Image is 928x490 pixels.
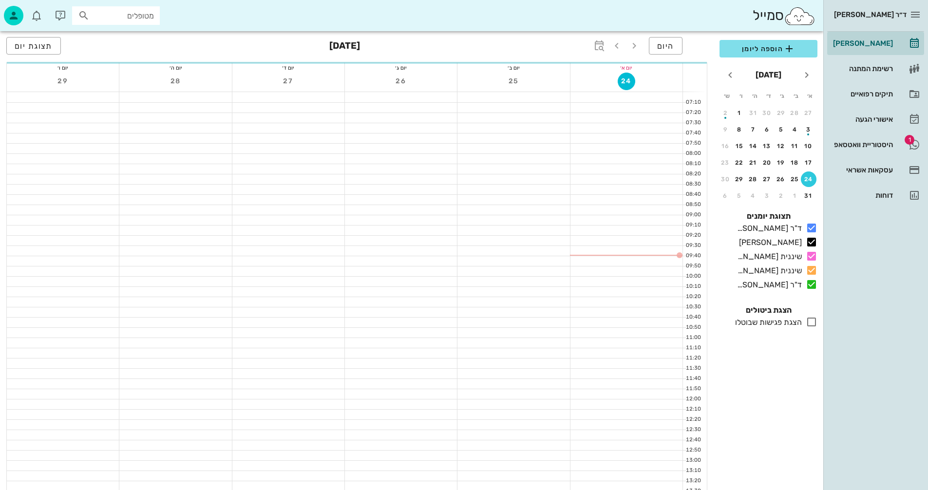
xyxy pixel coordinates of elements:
button: 12 [773,138,789,154]
div: 1 [732,110,747,116]
div: 14 [745,143,761,150]
div: סמייל [753,5,815,26]
div: 11:50 [683,385,703,393]
div: 12:40 [683,436,703,444]
div: 5 [732,192,747,199]
button: 28 [745,171,761,187]
th: ג׳ [776,88,789,104]
div: שיננית [PERSON_NAME] [733,265,802,277]
div: 28 [745,176,761,183]
div: 13:00 [683,456,703,465]
span: 26 [392,77,410,85]
div: 20 [759,159,775,166]
button: 31 [745,105,761,121]
div: 11:30 [683,364,703,373]
th: ב׳ [790,88,802,104]
h4: הצגת ביטולים [720,304,817,316]
div: תיקים רפואיים [831,90,893,98]
button: 4 [745,188,761,204]
div: 08:30 [683,180,703,188]
button: 8 [732,122,747,137]
button: חודש שעבר [798,66,815,84]
div: 16 [718,143,733,150]
div: הצגת פגישות שבוטלו [731,317,802,328]
div: ד"ר [PERSON_NAME] [733,223,802,234]
button: 26 [773,171,789,187]
button: 9 [718,122,733,137]
button: 24 [801,171,816,187]
button: 29 [54,73,72,90]
div: 25 [787,176,803,183]
span: תג [905,135,914,145]
button: 2 [773,188,789,204]
div: 1 [787,192,803,199]
div: 11:40 [683,375,703,383]
div: 13:10 [683,467,703,475]
div: 12:50 [683,446,703,454]
button: 24 [618,73,635,90]
button: 11 [787,138,803,154]
button: 3 [801,122,816,137]
div: 12:00 [683,395,703,403]
a: [PERSON_NAME] [827,32,924,55]
button: 2 [718,105,733,121]
div: 07:20 [683,109,703,117]
div: 8 [732,126,747,133]
div: 19 [773,159,789,166]
div: רשימת המתנה [831,65,893,73]
span: 27 [280,77,297,85]
div: [PERSON_NAME] [735,237,802,248]
div: 23 [718,159,733,166]
div: 09:40 [683,252,703,260]
div: 10:00 [683,272,703,281]
button: 29 [732,171,747,187]
div: 31 [801,192,816,199]
button: 23 [718,155,733,170]
div: 07:50 [683,139,703,148]
button: 30 [759,105,775,121]
div: 09:00 [683,211,703,219]
div: 4 [787,126,803,133]
div: 5 [773,126,789,133]
button: 27 [759,171,775,187]
h4: תצוגת יומנים [720,210,817,222]
button: 16 [718,138,733,154]
button: 27 [280,73,297,90]
div: 11 [787,143,803,150]
div: 08:20 [683,170,703,178]
a: אישורי הגעה [827,108,924,131]
div: 26 [773,176,789,183]
button: 13 [759,138,775,154]
button: חודש הבא [721,66,739,84]
button: 30 [718,171,733,187]
div: 08:10 [683,160,703,168]
div: 2 [718,110,733,116]
div: 28 [787,110,803,116]
div: 08:40 [683,190,703,199]
button: 26 [392,73,410,90]
button: 25 [787,171,803,187]
div: 30 [759,110,775,116]
div: 11:10 [683,344,703,352]
div: 10:40 [683,313,703,321]
div: 11:20 [683,354,703,362]
div: 10 [801,143,816,150]
div: 13 [759,143,775,150]
div: 10:20 [683,293,703,301]
th: ד׳ [762,88,775,104]
div: יום ו׳ [7,63,119,73]
button: 28 [787,105,803,121]
button: [DATE] [752,65,785,85]
button: 31 [801,188,816,204]
button: 6 [759,122,775,137]
span: 24 [618,77,635,85]
h3: [DATE] [329,37,360,57]
div: 3 [759,192,775,199]
div: 07:30 [683,119,703,127]
span: ד״ר [PERSON_NAME] [834,10,907,19]
div: 08:00 [683,150,703,158]
div: דוחות [831,191,893,199]
button: 18 [787,155,803,170]
button: הוספה ליומן [720,40,817,57]
span: 25 [505,77,523,85]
